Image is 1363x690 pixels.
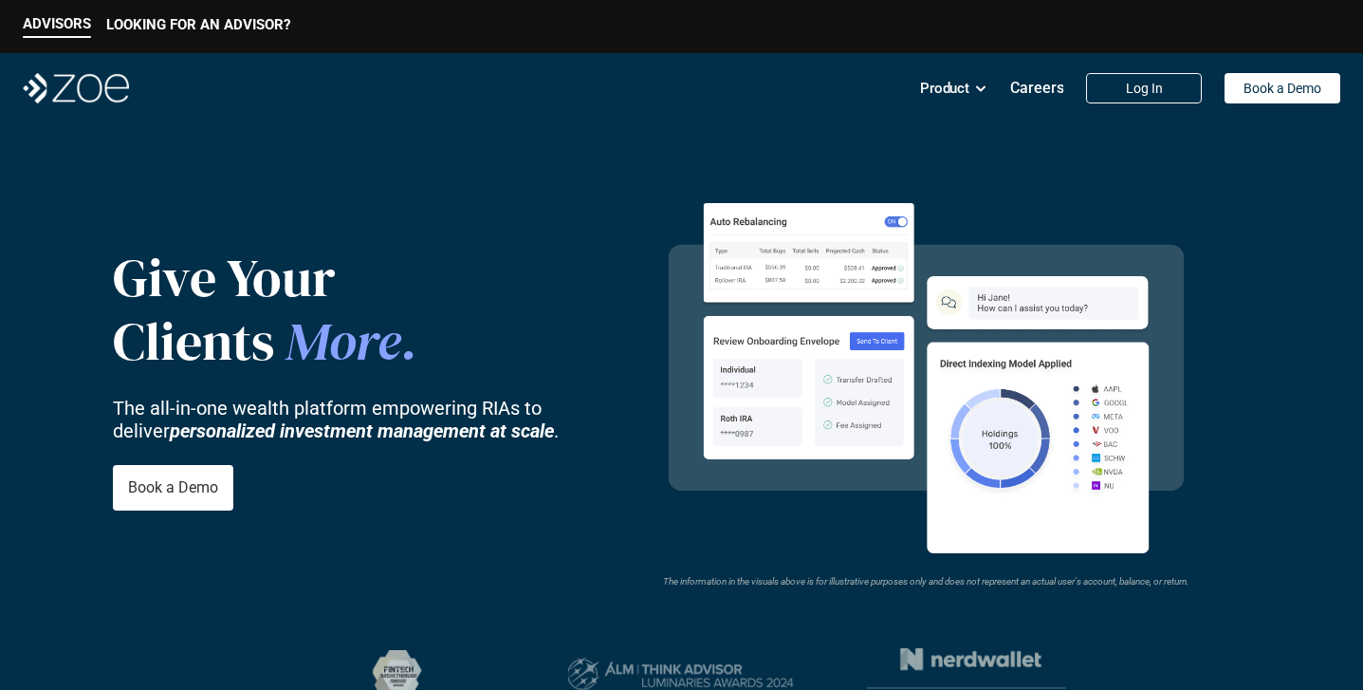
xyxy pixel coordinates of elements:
[1086,73,1202,103] a: Log In
[113,246,602,309] p: Give Your
[920,74,969,103] p: Product
[113,465,233,511] a: Book a Demo
[401,306,417,379] span: .
[285,306,401,379] span: More
[1243,81,1321,97] p: Book a Demo
[170,420,554,442] strong: personalized investment management at scale
[113,397,602,442] p: The all-in-one wealth platform empowering RIAs to deliver .
[106,16,290,33] p: LOOKING FOR AN ADVISOR?
[663,576,1189,587] em: The information in the visuals above is for illustrative purposes only and does not represent an ...
[128,478,218,496] p: Book a Demo
[1126,81,1163,97] p: Log In
[113,310,602,374] p: Clients
[1225,73,1340,103] a: Book a Demo
[23,15,91,32] p: ADVISORS
[1010,79,1064,97] p: Careers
